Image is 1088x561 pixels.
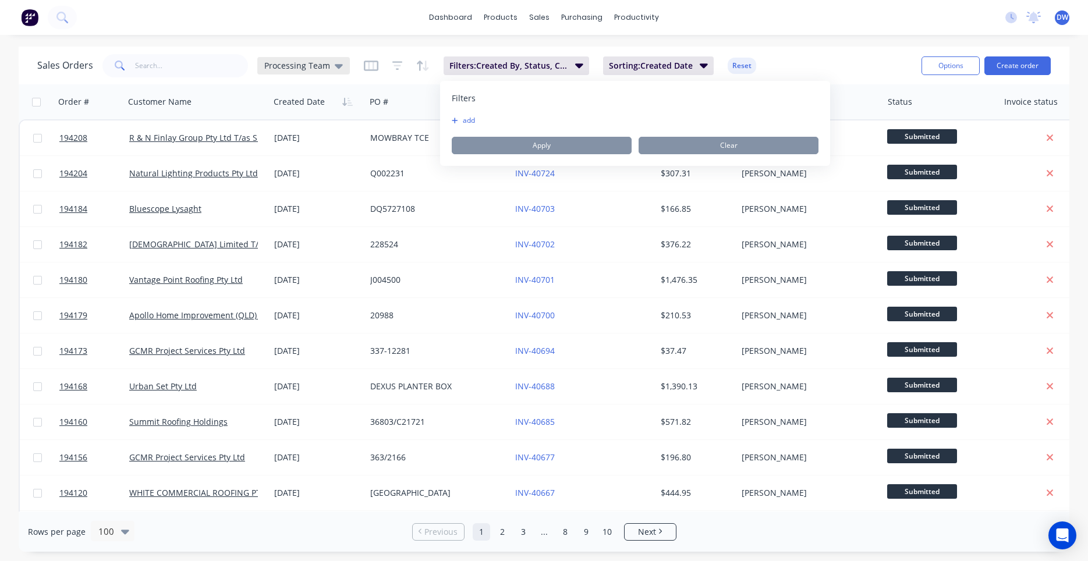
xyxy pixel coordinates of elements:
a: Natural Lighting Products Pty Ltd [129,168,258,179]
span: Submitted [887,200,957,215]
div: J004500 [370,274,499,286]
span: 194182 [59,239,87,250]
div: [PERSON_NAME] [742,168,871,179]
span: 194168 [59,381,87,392]
button: add [452,116,481,125]
div: $1,476.35 [661,274,729,286]
button: Apply [452,137,632,154]
div: MOWBRAY TCE [370,132,499,144]
a: 194204 [59,156,129,191]
div: Customer Name [128,96,192,108]
div: Order # [58,96,89,108]
a: 194184 [59,191,129,226]
div: [DATE] [274,310,361,321]
button: Reset [728,58,756,74]
div: [PERSON_NAME] [742,452,871,463]
a: INV-40688 [515,381,555,392]
span: DW [1057,12,1068,23]
a: Bluescope Lysaght [129,203,201,214]
div: Open Intercom Messenger [1048,521,1076,549]
div: $444.95 [661,487,729,499]
a: Jump forward [536,523,553,541]
img: Factory [21,9,38,26]
a: dashboard [423,9,478,26]
button: Create order [984,56,1051,75]
span: 194204 [59,168,87,179]
div: 20988 [370,310,499,321]
div: [DATE] [274,132,361,144]
span: Submitted [887,378,957,392]
span: Submitted [887,271,957,286]
div: [DATE] [274,381,361,392]
div: purchasing [555,9,608,26]
div: $37.47 [661,345,729,357]
span: Sorting: Created Date [609,60,693,72]
span: Submitted [887,236,957,250]
div: Q002231 [370,168,499,179]
div: [DATE] [274,203,361,215]
span: 194160 [59,416,87,428]
a: Page 10 [598,523,616,541]
span: Submitted [887,449,957,463]
div: $571.82 [661,416,729,428]
a: 194160 [59,404,129,439]
div: PO # [370,96,388,108]
div: DEXUS PLANTER BOX [370,381,499,392]
a: Page 8 [557,523,574,541]
span: Submitted [887,342,957,357]
span: 194184 [59,203,87,215]
a: Apollo Home Improvement (QLD) Pty Ltd [129,310,285,321]
a: INV-40724 [515,168,555,179]
span: 194156 [59,452,87,463]
span: Submitted [887,413,957,428]
div: 36803/C21721 [370,416,499,428]
div: Invoice status [1004,96,1058,108]
a: INV-40667 [515,487,555,498]
div: [GEOGRAPHIC_DATA] [370,487,499,499]
a: Page 1 is your current page [473,523,490,541]
button: Options [922,56,980,75]
span: Submitted [887,165,957,179]
a: WHITE COMMERCIAL ROOFING PTY LTD [129,487,282,498]
input: Search... [135,54,249,77]
div: $166.85 [661,203,729,215]
div: [DATE] [274,487,361,499]
button: Filters:Created By, Status, Created Date [444,56,589,75]
div: [DATE] [274,345,361,357]
a: 194168 [59,369,129,404]
a: Vantage Point Roofing Pty Ltd [129,274,243,285]
a: 194173 [59,333,129,368]
div: [PERSON_NAME] [742,345,871,357]
div: $307.31 [661,168,729,179]
span: Processing Team [264,59,330,72]
ul: Pagination [407,523,681,541]
div: [PERSON_NAME] [742,416,871,428]
button: Clear [639,137,818,154]
div: [DATE] [274,168,361,179]
span: Submitted [887,307,957,321]
a: Page 9 [577,523,595,541]
a: INV-40702 [515,239,555,250]
a: GCMR Project Services Pty Ltd [129,345,245,356]
span: Previous [424,526,458,538]
span: Filters: Created By, Status, Created Date [449,60,568,72]
span: 194173 [59,345,87,357]
div: Status [888,96,912,108]
span: Filters [452,93,476,104]
a: INV-40703 [515,203,555,214]
div: [PERSON_NAME] [742,310,871,321]
button: Sorting:Created Date [603,56,714,75]
span: Submitted [887,129,957,144]
div: $1,390.13 [661,381,729,392]
span: 194120 [59,487,87,499]
a: Urban Set Pty Ltd [129,381,197,392]
span: Next [638,526,656,538]
div: 228524 [370,239,499,250]
div: Created Date [274,96,325,108]
a: INV-40700 [515,310,555,321]
div: [DATE] [274,452,361,463]
div: $210.53 [661,310,729,321]
a: 194107 [59,511,129,546]
a: Next page [625,526,676,538]
span: 194208 [59,132,87,144]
